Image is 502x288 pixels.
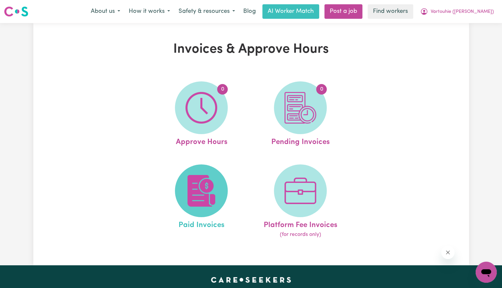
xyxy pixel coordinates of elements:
[110,42,392,57] h1: Invoices & Approve Hours
[271,134,330,148] span: Pending Invoices
[324,4,362,19] a: Post a job
[154,81,249,148] a: Approve Hours
[253,164,348,239] a: Platform Fee Invoices(for records only)
[174,5,239,18] button: Safety & resources
[253,81,348,148] a: Pending Invoices
[264,217,337,231] span: Platform Fee Invoices
[262,4,319,19] a: AI Worker Match
[86,5,124,18] button: About us
[4,6,28,17] img: Careseekers logo
[211,277,291,282] a: Careseekers home page
[4,4,28,19] a: Careseekers logo
[124,5,174,18] button: How it works
[179,217,224,231] span: Paid Invoices
[217,84,228,95] span: 0
[154,164,249,239] a: Paid Invoices
[280,231,321,239] span: (for records only)
[416,5,498,18] button: My Account
[476,262,497,283] iframe: Button to launch messaging window
[441,246,454,259] iframe: Close message
[431,8,494,15] span: Vartouhie ([PERSON_NAME])
[176,134,227,148] span: Approve Hours
[4,5,40,10] span: Need any help?
[368,4,413,19] a: Find workers
[239,4,260,19] a: Blog
[316,84,327,95] span: 0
